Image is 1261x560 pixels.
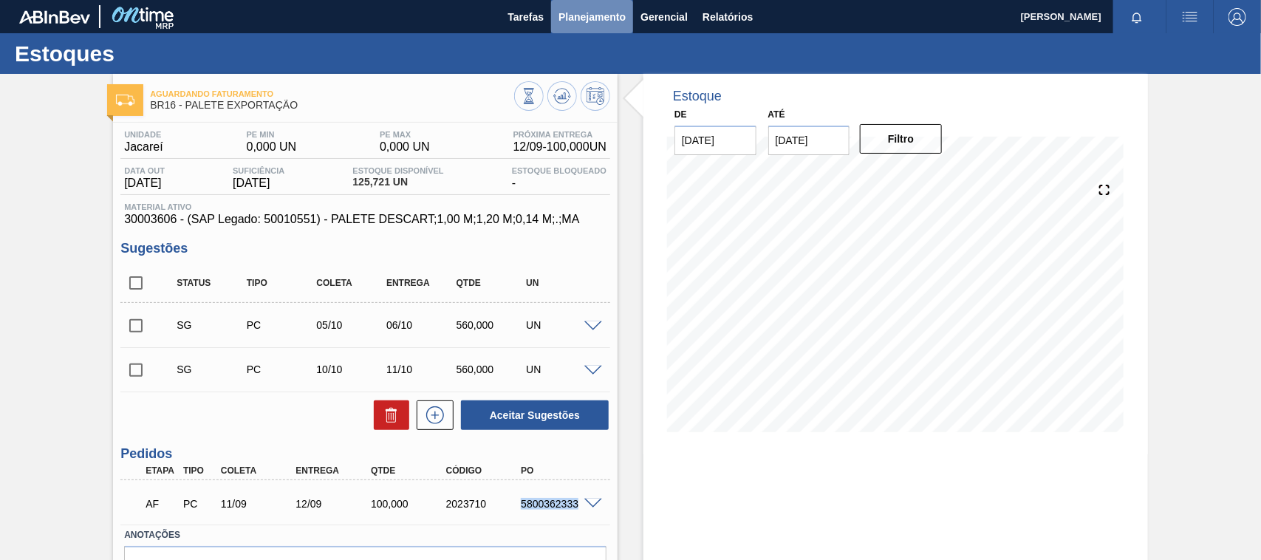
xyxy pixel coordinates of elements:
[366,400,409,430] div: Excluir Sugestões
[380,140,430,154] span: 0,000 UN
[453,363,530,375] div: 560,000
[15,45,277,62] h1: Estoques
[674,109,687,120] label: De
[453,278,530,288] div: Qtde
[508,8,544,26] span: Tarefas
[703,8,753,26] span: Relatórios
[517,498,601,510] div: 5800362333
[116,95,134,106] img: Ícone
[380,130,430,139] span: PE MAX
[292,465,375,476] div: Entrega
[243,319,320,331] div: Pedido de Compra
[180,498,218,510] div: Pedido de Compra
[522,278,599,288] div: UN
[383,363,459,375] div: 11/10/2025
[352,166,443,175] span: Estoque Disponível
[120,241,610,256] h3: Sugestões
[124,130,163,139] span: Unidade
[513,140,606,154] span: 12/09 - 100,000 UN
[352,177,443,188] span: 125,721 UN
[514,81,544,111] button: Visão Geral dos Estoques
[508,166,610,190] div: -
[142,488,180,520] div: Aguardando Faturamento
[124,202,606,211] span: Material ativo
[860,124,942,154] button: Filtro
[142,465,180,476] div: Etapa
[512,166,606,175] span: Estoque Bloqueado
[120,446,610,462] h3: Pedidos
[243,278,320,288] div: Tipo
[454,399,610,431] div: Aceitar Sugestões
[243,363,320,375] div: Pedido de Compra
[233,177,284,190] span: [DATE]
[124,525,606,546] label: Anotações
[312,363,389,375] div: 10/10/2025
[124,177,165,190] span: [DATE]
[173,278,250,288] div: Status
[768,109,785,120] label: Até
[367,465,451,476] div: Qtde
[640,8,688,26] span: Gerencial
[312,278,389,288] div: Coleta
[233,166,284,175] span: Suficiência
[453,319,530,331] div: 560,000
[383,278,459,288] div: Entrega
[1228,8,1246,26] img: Logout
[442,465,526,476] div: Código
[522,363,599,375] div: UN
[124,213,606,226] span: 30003606 - (SAP Legado: 50010551) - PALETE DESCART;1,00 M;1,20 M;0,14 M;.;MA
[312,319,389,331] div: 05/10/2025
[442,498,526,510] div: 2023710
[461,400,609,430] button: Aceitar Sugestões
[517,465,601,476] div: PO
[1113,7,1161,27] button: Notificações
[547,81,577,111] button: Atualizar Gráfico
[1181,8,1199,26] img: userActions
[247,130,297,139] span: PE MIN
[768,126,850,155] input: dd/mm/yyyy
[292,498,375,510] div: 12/09/2025
[150,100,514,111] span: BR16 - PALETE EXPORTAÇÃO
[124,140,163,154] span: Jacareí
[173,363,250,375] div: Sugestão Criada
[150,89,514,98] span: Aguardando Faturamento
[173,319,250,331] div: Sugestão Criada
[581,81,610,111] button: Programar Estoque
[217,498,301,510] div: 11/09/2025
[383,319,459,331] div: 06/10/2025
[19,10,90,24] img: TNhmsLtSVTkK8tSr43FrP2fwEKptu5GPRR3wAAAABJRU5ErkJggg==
[146,498,177,510] p: AF
[124,166,165,175] span: Data out
[367,498,451,510] div: 100,000
[674,126,756,155] input: dd/mm/yyyy
[247,140,297,154] span: 0,000 UN
[409,400,454,430] div: Nova sugestão
[673,89,722,104] div: Estoque
[513,130,606,139] span: Próxima Entrega
[217,465,301,476] div: Coleta
[558,8,626,26] span: Planejamento
[180,465,218,476] div: Tipo
[522,319,599,331] div: UN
